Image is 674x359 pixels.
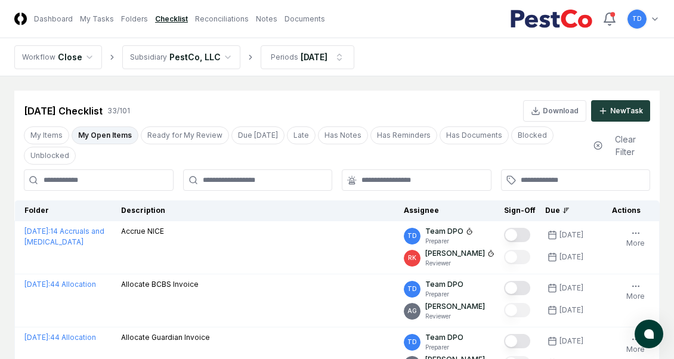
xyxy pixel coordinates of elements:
[121,226,164,237] p: Accrue NICE
[626,8,648,30] button: TD
[195,14,249,24] a: Reconciliations
[504,334,530,348] button: Mark complete
[24,280,96,289] a: [DATE]:44 Allocation
[285,14,325,24] a: Documents
[399,200,499,221] th: Assignee
[545,205,593,216] div: Due
[504,250,530,264] button: Mark complete
[425,226,463,237] p: Team DPO
[425,301,485,312] p: [PERSON_NAME]
[559,336,583,346] div: [DATE]
[14,13,27,25] img: Logo
[370,126,437,144] button: Has Reminders
[425,248,485,259] p: [PERSON_NAME]
[256,14,277,24] a: Notes
[425,290,463,299] p: Preparer
[425,279,463,290] p: Team DPO
[440,126,509,144] button: Has Documents
[15,200,116,221] th: Folder
[610,106,643,116] div: New Task
[24,126,69,144] button: My Items
[407,284,417,293] span: TD
[287,126,316,144] button: Late
[271,52,298,63] div: Periods
[24,104,103,118] div: [DATE] Checklist
[499,200,540,221] th: Sign-Off
[602,205,650,216] div: Actions
[624,226,647,251] button: More
[141,126,229,144] button: Ready for My Review
[116,200,399,221] th: Description
[425,259,494,268] p: Reviewer
[559,283,583,293] div: [DATE]
[72,126,138,144] button: My Open Items
[589,128,650,163] button: Clear Filter
[261,45,354,69] button: Periods[DATE]
[425,237,473,246] p: Preparer
[24,147,76,165] button: Unblocked
[559,305,583,315] div: [DATE]
[504,281,530,295] button: Mark complete
[34,14,73,24] a: Dashboard
[559,252,583,262] div: [DATE]
[301,51,327,63] div: [DATE]
[24,227,50,236] span: [DATE] :
[510,10,593,29] img: PestCo logo
[80,14,114,24] a: My Tasks
[559,230,583,240] div: [DATE]
[624,332,647,357] button: More
[425,343,463,352] p: Preparer
[24,227,104,246] a: [DATE]:14 Accruals and [MEDICAL_DATA]
[511,126,554,144] button: Blocked
[22,52,55,63] div: Workflow
[504,303,530,317] button: Mark complete
[155,14,188,24] a: Checklist
[231,126,285,144] button: Due Today
[107,106,130,116] div: 33 / 101
[407,338,417,346] span: TD
[130,52,167,63] div: Subsidiary
[632,14,642,23] span: TD
[407,231,417,240] span: TD
[24,280,50,289] span: [DATE] :
[591,100,650,122] button: NewTask
[635,320,663,348] button: atlas-launcher
[24,333,96,342] a: [DATE]:44 Allocation
[121,279,199,290] p: Allocate BCBS Invoice
[121,14,148,24] a: Folders
[425,332,463,343] p: Team DPO
[24,333,50,342] span: [DATE] :
[407,307,417,315] span: AG
[408,253,416,262] span: RK
[624,279,647,304] button: More
[523,100,586,122] button: Download
[14,45,354,69] nav: breadcrumb
[504,228,530,242] button: Mark complete
[425,312,485,321] p: Reviewer
[318,126,368,144] button: Has Notes
[121,332,210,343] p: Allocate Guardian Invoice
